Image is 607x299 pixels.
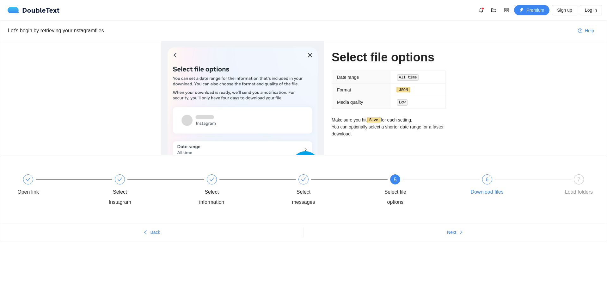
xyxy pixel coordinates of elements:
[486,177,488,182] span: 6
[447,229,456,236] span: Next
[367,117,380,123] code: Save
[377,174,469,207] div: 5Select file options
[578,177,580,182] span: 7
[0,227,303,237] button: leftBack
[150,229,160,236] span: Back
[394,177,397,182] span: 5
[285,174,377,207] div: Select messages
[303,227,607,237] button: Nextright
[565,187,593,197] div: Load folders
[337,100,363,105] span: Media quality
[101,187,138,207] div: Select Instagram
[8,7,60,13] div: DoubleText
[397,87,410,93] code: JSON
[514,5,549,15] button: thunderboltPremium
[193,187,230,207] div: Select information
[557,7,572,14] span: Sign up
[526,7,544,14] span: Premium
[8,27,573,34] div: Let's begin by retrieving your Instagram files
[332,50,446,65] h1: Select file options
[552,5,577,15] button: Sign up
[301,177,306,182] span: check
[26,177,31,182] span: check
[397,74,419,81] code: All time
[101,174,193,207] div: Select Instagram
[578,28,582,34] span: question-circle
[585,27,594,34] span: Help
[209,177,214,182] span: check
[519,8,524,13] span: thunderbolt
[332,116,446,138] p: Make sure you hit for each setting. You can optionally select a shorter date range for a faster d...
[476,8,486,13] span: bell
[8,7,22,13] img: logo
[337,87,351,92] span: Format
[489,5,499,15] button: folder-open
[193,174,285,207] div: Select information
[337,75,359,80] span: Date range
[580,5,602,15] button: Log in
[8,7,60,13] a: logoDoubleText
[377,187,414,207] div: Select file options
[561,174,597,197] div: 7Load folders
[501,5,512,15] button: appstore
[285,187,322,207] div: Select messages
[585,7,597,14] span: Log in
[397,99,408,106] code: Low
[489,8,499,13] span: folder-open
[469,174,561,197] div: 6Download files
[17,187,39,197] div: Open link
[573,26,599,36] button: question-circleHelp
[10,174,101,197] div: Open link
[476,5,486,15] button: bell
[117,177,122,182] span: check
[502,8,511,13] span: appstore
[143,230,148,235] span: left
[459,230,463,235] span: right
[471,187,504,197] div: Download files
